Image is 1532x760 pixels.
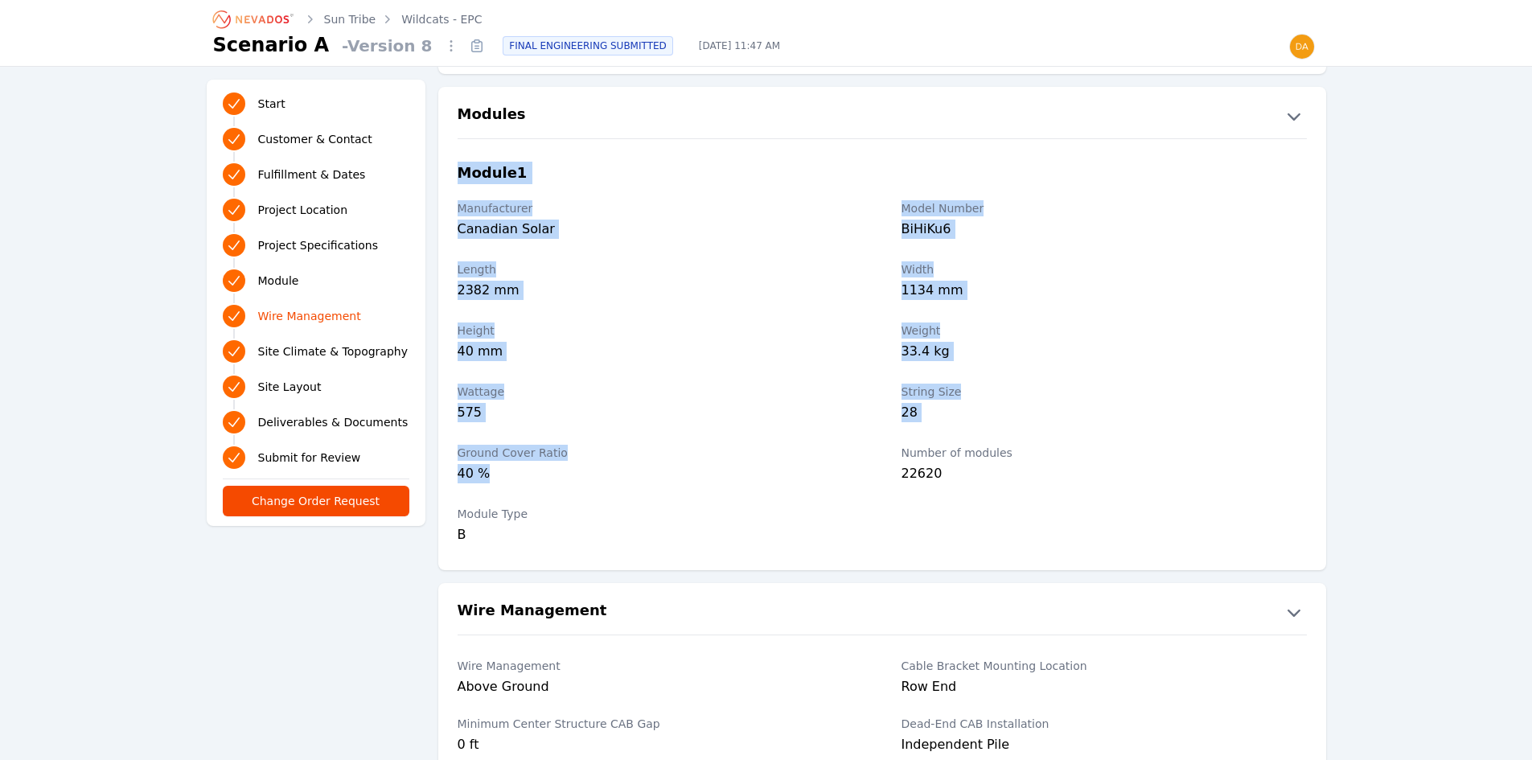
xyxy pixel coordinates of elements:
[438,599,1326,625] button: Wire Management
[258,166,366,183] span: Fulfillment & Dates
[902,735,1307,754] div: Independent Pile
[902,384,1307,400] label: String Size
[258,450,361,466] span: Submit for Review
[458,103,526,129] h2: Modules
[258,379,322,395] span: Site Layout
[458,322,863,339] label: Height
[902,464,1307,487] div: 22620
[902,281,1307,303] div: 1134 mm
[902,342,1307,364] div: 33.4 kg
[458,735,863,758] div: 0 ft
[458,506,863,522] label: Module Type
[458,261,863,277] label: Length
[324,11,376,27] a: Sun Tribe
[902,677,1307,696] div: Row End
[458,658,863,674] label: Wire Management
[458,525,863,544] div: B
[458,220,863,242] div: Canadian Solar
[458,200,863,216] label: Manufacturer
[458,464,863,487] div: 40 %
[458,716,863,732] label: Minimum Center Structure CAB Gap
[258,343,408,359] span: Site Climate & Topography
[458,445,863,461] label: Ground Cover Ratio
[458,403,863,425] div: 575
[458,281,863,303] div: 2382 mm
[902,322,1307,339] label: Weight
[258,131,372,147] span: Customer & Contact
[902,200,1307,216] label: Model Number
[258,273,299,289] span: Module
[335,35,438,57] span: - Version 8
[458,599,607,625] h2: Wire Management
[902,445,1307,461] label: Number of modules
[438,103,1326,129] button: Modules
[902,403,1307,425] div: 28
[258,202,348,218] span: Project Location
[686,39,793,52] span: [DATE] 11:47 AM
[902,220,1307,242] div: BiHiKu6
[258,237,379,253] span: Project Specifications
[458,162,528,184] h3: Module 1
[503,36,672,55] div: FINAL ENGINEERING SUBMITTED
[902,261,1307,277] label: Width
[458,384,863,400] label: Wattage
[902,716,1307,732] label: Dead-End CAB Installation
[213,32,330,58] h1: Scenario A
[458,342,863,364] div: 40 mm
[258,96,285,112] span: Start
[258,308,361,324] span: Wire Management
[223,486,409,516] button: Change Order Request
[458,677,863,696] div: Above Ground
[1289,34,1315,60] img: daniel@nevados.solar
[902,658,1307,674] label: Cable Bracket Mounting Location
[258,414,409,430] span: Deliverables & Documents
[213,6,483,32] nav: Breadcrumb
[223,89,409,472] nav: Progress
[401,11,482,27] a: Wildcats - EPC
